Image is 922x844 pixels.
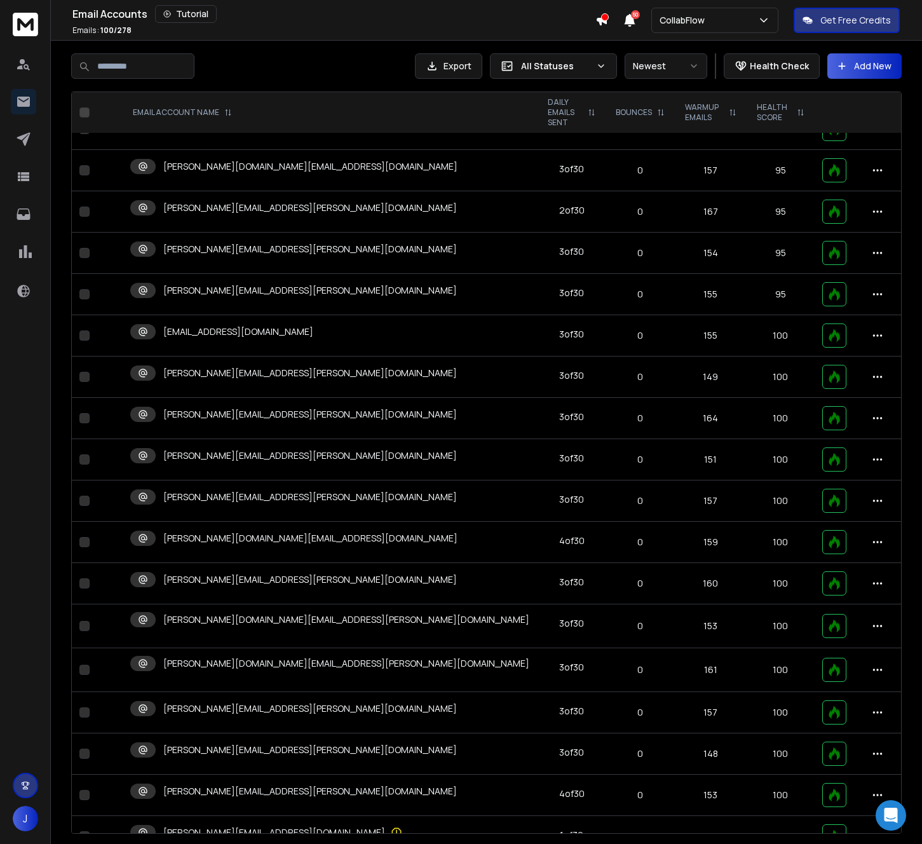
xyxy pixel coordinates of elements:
[675,357,747,398] td: 149
[757,102,792,123] p: HEALTH SCORE
[675,563,747,604] td: 160
[675,150,747,191] td: 157
[675,648,747,692] td: 161
[521,60,591,72] p: All Statuses
[750,60,809,72] p: Health Check
[13,806,38,831] button: J
[559,369,584,382] div: 3 of 30
[163,325,313,338] p: [EMAIL_ADDRESS][DOMAIN_NAME]
[747,522,815,563] td: 100
[613,453,667,466] p: 0
[163,201,457,214] p: [PERSON_NAME][EMAIL_ADDRESS][PERSON_NAME][DOMAIN_NAME]
[133,107,232,118] div: EMAIL ACCOUNT NAME
[72,5,595,23] div: Email Accounts
[163,702,457,715] p: [PERSON_NAME][EMAIL_ADDRESS][PERSON_NAME][DOMAIN_NAME]
[613,536,667,548] p: 0
[794,8,900,33] button: Get Free Credits
[163,744,457,756] p: [PERSON_NAME][EMAIL_ADDRESS][PERSON_NAME][DOMAIN_NAME]
[820,14,891,27] p: Get Free Credits
[675,604,747,648] td: 153
[660,14,710,27] p: CollabFlow
[163,573,457,586] p: [PERSON_NAME][EMAIL_ADDRESS][PERSON_NAME][DOMAIN_NAME]
[163,657,529,670] p: [PERSON_NAME][DOMAIN_NAME][EMAIL_ADDRESS][PERSON_NAME][DOMAIN_NAME]
[559,576,584,589] div: 3 of 30
[559,705,584,718] div: 3 of 30
[163,408,457,421] p: [PERSON_NAME][EMAIL_ADDRESS][PERSON_NAME][DOMAIN_NAME]
[560,829,583,841] div: 1 of 30
[548,97,582,128] p: DAILY EMAILS SENT
[155,5,217,23] button: Tutorial
[724,53,820,79] button: Health Check
[559,534,585,547] div: 4 of 30
[675,775,747,816] td: 153
[613,247,667,259] p: 0
[559,452,584,465] div: 3 of 30
[559,661,584,674] div: 3 of 30
[747,775,815,816] td: 100
[675,733,747,775] td: 148
[559,163,584,175] div: 3 of 30
[559,493,584,506] div: 3 of 30
[72,25,132,36] p: Emails :
[613,664,667,676] p: 0
[163,532,458,545] p: [PERSON_NAME][DOMAIN_NAME][EMAIL_ADDRESS][DOMAIN_NAME]
[613,747,667,760] p: 0
[559,787,585,800] div: 4 of 30
[613,620,667,632] p: 0
[675,274,747,315] td: 155
[747,274,815,315] td: 95
[675,522,747,563] td: 159
[100,25,132,36] span: 100 / 278
[747,563,815,604] td: 100
[747,357,815,398] td: 100
[163,785,457,798] p: [PERSON_NAME][EMAIL_ADDRESS][PERSON_NAME][DOMAIN_NAME]
[415,53,482,79] button: Export
[747,315,815,357] td: 100
[747,398,815,439] td: 100
[675,692,747,733] td: 157
[613,412,667,425] p: 0
[613,164,667,177] p: 0
[559,287,584,299] div: 3 of 30
[613,706,667,719] p: 0
[613,830,667,843] p: 0
[747,648,815,692] td: 100
[163,243,457,255] p: [PERSON_NAME][EMAIL_ADDRESS][PERSON_NAME][DOMAIN_NAME]
[675,233,747,274] td: 154
[685,102,724,123] p: WARMUP EMAILS
[613,494,667,507] p: 0
[675,315,747,357] td: 155
[675,439,747,480] td: 151
[163,613,529,626] p: [PERSON_NAME][DOMAIN_NAME][EMAIL_ADDRESS][PERSON_NAME][DOMAIN_NAME]
[613,577,667,590] p: 0
[163,826,385,839] p: [PERSON_NAME][EMAIL_ADDRESS][DOMAIN_NAME]
[559,328,584,341] div: 3 of 30
[163,284,457,297] p: [PERSON_NAME][EMAIL_ADDRESS][PERSON_NAME][DOMAIN_NAME]
[747,604,815,648] td: 100
[747,191,815,233] td: 95
[625,53,707,79] button: Newest
[747,439,815,480] td: 100
[747,480,815,522] td: 100
[876,800,906,831] div: Open Intercom Messenger
[613,329,667,342] p: 0
[559,411,584,423] div: 3 of 30
[675,480,747,522] td: 157
[163,449,457,462] p: [PERSON_NAME][EMAIL_ADDRESS][PERSON_NAME][DOMAIN_NAME]
[613,205,667,218] p: 0
[747,150,815,191] td: 95
[613,789,667,801] p: 0
[827,53,902,79] button: Add New
[163,367,457,379] p: [PERSON_NAME][EMAIL_ADDRESS][PERSON_NAME][DOMAIN_NAME]
[747,733,815,775] td: 100
[559,617,584,630] div: 3 of 30
[675,398,747,439] td: 164
[631,10,640,19] span: 50
[559,746,584,759] div: 3 of 30
[163,160,458,173] p: [PERSON_NAME][DOMAIN_NAME][EMAIL_ADDRESS][DOMAIN_NAME]
[613,288,667,301] p: 0
[747,233,815,274] td: 95
[613,371,667,383] p: 0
